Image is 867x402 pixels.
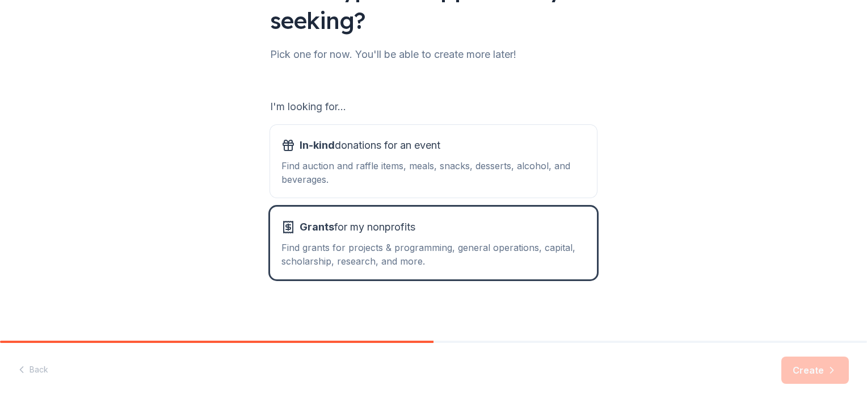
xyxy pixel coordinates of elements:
span: donations for an event [300,136,440,154]
span: In-kind [300,139,335,151]
button: Grantsfor my nonprofitsFind grants for projects & programming, general operations, capital, schol... [270,207,597,279]
div: Find grants for projects & programming, general operations, capital, scholarship, research, and m... [281,241,586,268]
div: Find auction and raffle items, meals, snacks, desserts, alcohol, and beverages. [281,159,586,186]
span: Grants [300,221,334,233]
span: for my nonprofits [300,218,415,236]
div: I'm looking for... [270,98,597,116]
button: In-kinddonations for an eventFind auction and raffle items, meals, snacks, desserts, alcohol, and... [270,125,597,198]
div: Pick one for now. You'll be able to create more later! [270,45,597,64]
